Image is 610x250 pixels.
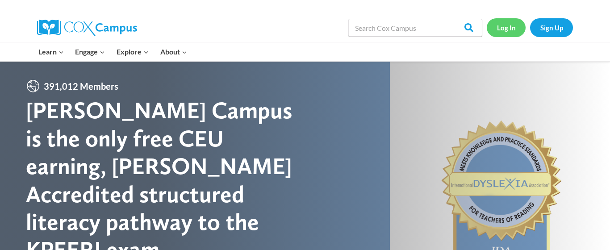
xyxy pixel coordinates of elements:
[487,18,573,37] nav: Secondary Navigation
[530,18,573,37] a: Sign Up
[33,42,192,61] nav: Primary Navigation
[37,20,137,36] img: Cox Campus
[33,42,70,61] button: Child menu of Learn
[70,42,111,61] button: Child menu of Engage
[487,18,526,37] a: Log In
[348,19,482,37] input: Search Cox Campus
[155,42,193,61] button: Child menu of About
[40,79,122,93] span: 391,012 Members
[111,42,155,61] button: Child menu of Explore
